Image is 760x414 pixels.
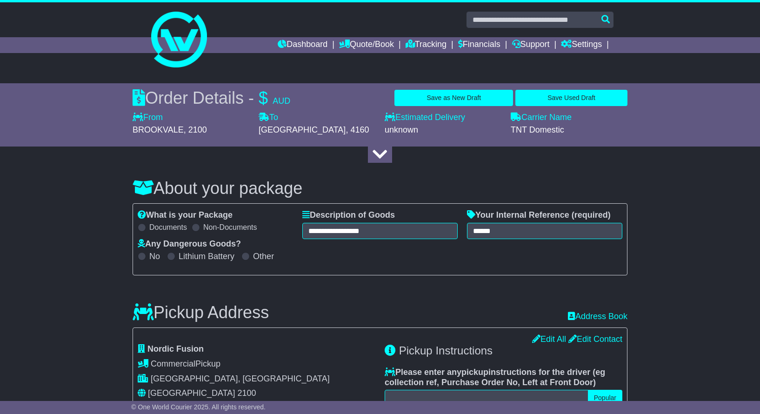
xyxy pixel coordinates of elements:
[149,252,160,262] label: No
[151,359,195,368] span: Commercial
[588,390,622,406] button: Popular
[302,210,395,220] label: Description of Goods
[203,223,257,232] label: Non-Documents
[259,113,278,123] label: To
[131,403,266,411] span: © One World Courier 2025. All rights reserved.
[385,367,605,387] span: eg collection ref, Purchase Order No, Left at Front Door
[515,90,627,106] button: Save Used Draft
[385,125,501,135] div: unknown
[133,125,184,134] span: BROOKVALE
[467,210,611,220] label: Your Internal Reference (required)
[179,252,234,262] label: Lithium Battery
[568,334,622,344] a: Edit Contact
[151,374,330,383] span: [GEOGRAPHIC_DATA], [GEOGRAPHIC_DATA]
[149,223,187,232] label: Documents
[138,239,241,249] label: Any Dangerous Goods?
[133,113,163,123] label: From
[512,37,550,53] a: Support
[385,367,622,387] label: Please enter any instructions for the driver ( )
[278,37,327,53] a: Dashboard
[133,303,269,322] h3: Pickup Address
[148,388,235,398] span: [GEOGRAPHIC_DATA]
[399,344,493,357] span: Pickup Instructions
[458,37,500,53] a: Financials
[461,367,488,377] span: pickup
[259,88,268,107] span: $
[511,113,572,123] label: Carrier Name
[532,334,566,344] a: Edit All
[133,88,290,108] div: Order Details -
[133,179,627,198] h3: About your package
[259,125,346,134] span: [GEOGRAPHIC_DATA]
[406,37,447,53] a: Tracking
[147,344,204,354] span: Nordic Fusion
[339,37,394,53] a: Quote/Book
[568,312,627,322] a: Address Book
[237,388,256,398] span: 2100
[346,125,369,134] span: , 4160
[273,96,290,106] span: AUD
[138,210,233,220] label: What is your Package
[138,359,375,369] div: Pickup
[511,125,627,135] div: TNT Domestic
[394,90,513,106] button: Save as New Draft
[385,113,501,123] label: Estimated Delivery
[253,252,274,262] label: Other
[184,125,207,134] span: , 2100
[561,37,602,53] a: Settings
